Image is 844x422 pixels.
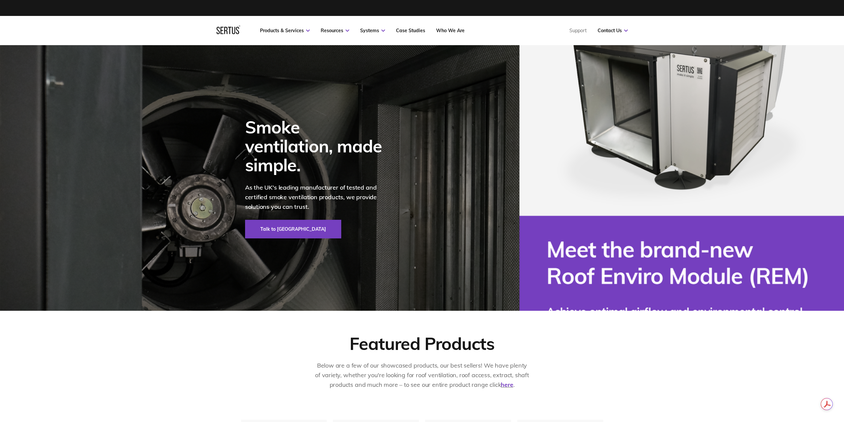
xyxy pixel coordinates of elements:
[360,28,385,34] a: Systems
[501,381,513,388] a: here
[396,28,425,34] a: Case Studies
[350,333,494,354] div: Featured Products
[245,220,341,238] a: Talk to [GEOGRAPHIC_DATA]
[598,28,628,34] a: Contact Us
[245,183,391,211] p: As the UK's leading manufacturer of tested and certified smoke ventilation products, we provide s...
[314,361,530,389] p: Below are a few of our showcased products, our best sellers! We have plenty of variety, whether y...
[321,28,349,34] a: Resources
[569,28,587,34] a: Support
[245,118,391,175] div: Smoke ventilation, made simple.
[436,28,465,34] a: Who We Are
[260,28,310,34] a: Products & Services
